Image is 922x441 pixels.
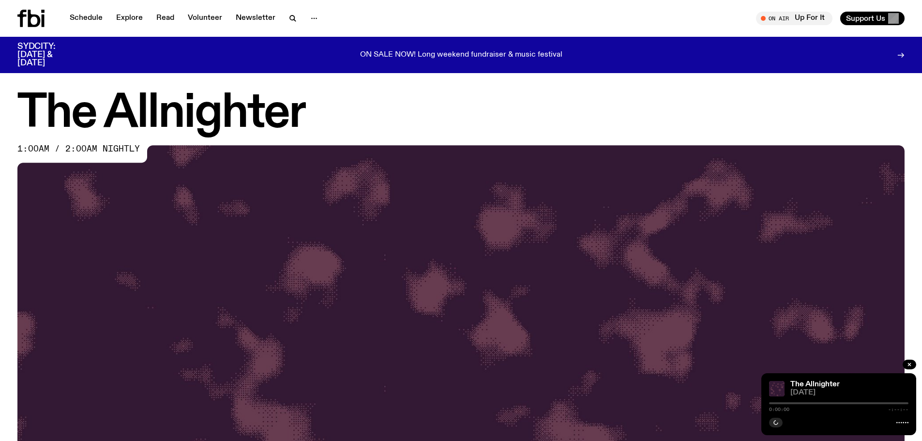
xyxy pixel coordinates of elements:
[790,389,908,396] span: [DATE]
[230,12,281,25] a: Newsletter
[360,51,562,60] p: ON SALE NOW! Long weekend fundraiser & music festival
[17,92,905,136] h1: The Allnighter
[888,407,908,412] span: -:--:--
[769,407,789,412] span: 0:00:00
[182,12,228,25] a: Volunteer
[790,380,840,388] a: The Allnighter
[17,145,140,153] span: 1:00am / 2:00am nightly
[17,43,79,67] h3: SYDCITY: [DATE] & [DATE]
[840,12,905,25] button: Support Us
[756,12,832,25] button: On AirUp For It
[64,12,108,25] a: Schedule
[846,14,885,23] span: Support Us
[110,12,149,25] a: Explore
[151,12,180,25] a: Read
